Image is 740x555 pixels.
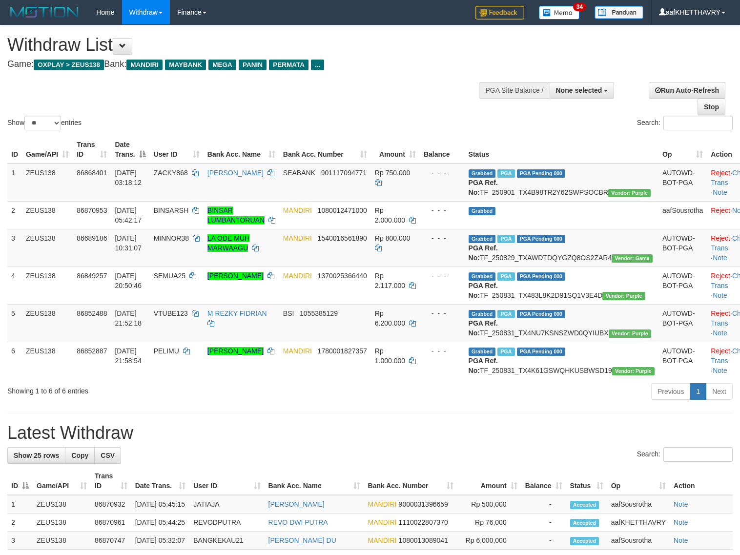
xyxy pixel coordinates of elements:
label: Search: [637,447,733,462]
th: Trans ID: activate to sort column ascending [73,136,111,164]
td: 4 [7,267,22,304]
th: Date Trans.: activate to sort column ascending [131,467,189,495]
td: AUTOWD-BOT-PGA [658,229,707,267]
span: Accepted [570,537,599,545]
a: LA ODE MUH MARWAAGU [207,234,249,252]
th: Balance [420,136,465,164]
th: Bank Acc. Number: activate to sort column ascending [364,467,458,495]
span: Show 25 rows [14,452,59,459]
th: Op: activate to sort column ascending [658,136,707,164]
span: Rp 800.000 [375,234,410,242]
span: Vendor URL: https://trx31.1velocity.biz [612,254,653,263]
td: 2 [7,514,33,532]
a: Previous [651,383,690,400]
th: Bank Acc. Name: activate to sort column ascending [204,136,279,164]
a: Note [674,536,688,544]
span: 34 [573,2,586,11]
div: - - - [424,271,461,281]
td: [DATE] 05:44:25 [131,514,189,532]
span: MANDIRI [368,536,397,544]
span: Copy 1055385129 to clipboard [300,309,338,317]
td: aafSousrotha [658,201,707,229]
span: PANIN [239,60,267,70]
th: Trans ID: activate to sort column ascending [91,467,131,495]
span: MAYBANK [165,60,206,70]
td: [DATE] 05:32:07 [131,532,189,550]
span: Rp 750.000 [375,169,410,177]
span: BSI [283,309,294,317]
a: Note [713,367,727,374]
h4: Game: Bank: [7,60,484,69]
th: Status: activate to sort column ascending [566,467,607,495]
span: PGA Pending [517,272,566,281]
span: SEMUA25 [154,272,185,280]
a: Note [713,329,727,337]
td: TF_250831_TX4K61GSWQHKUSBWSD19 [465,342,658,379]
span: 86689186 [77,234,107,242]
a: Note [713,291,727,299]
a: Note [674,518,688,526]
div: Showing 1 to 6 of 6 entries [7,382,301,396]
span: 86868401 [77,169,107,177]
div: - - - [424,346,461,356]
span: Grabbed [469,207,496,215]
span: Vendor URL: https://trx4.1velocity.biz [608,189,651,197]
a: [PERSON_NAME] DU [268,536,336,544]
span: Grabbed [469,235,496,243]
span: 86849257 [77,272,107,280]
span: Rp 2.117.000 [375,272,405,289]
span: MINNOR38 [154,234,189,242]
b: PGA Ref. No: [469,282,498,299]
a: Note [713,188,727,196]
span: PGA Pending [517,169,566,178]
th: Amount: activate to sort column ascending [371,136,420,164]
a: 1 [690,383,706,400]
a: REVO DWI PUTRA [268,518,328,526]
td: ZEUS138 [22,304,73,342]
td: - [521,495,566,514]
a: CSV [94,447,121,464]
span: SEABANK [283,169,315,177]
span: 86852887 [77,347,107,355]
span: MANDIRI [283,206,312,214]
b: PGA Ref. No: [469,244,498,262]
span: Marked by aafsreyleap [497,272,514,281]
span: Copy 1370025366440 to clipboard [318,272,367,280]
td: TF_250831_TX4NU7KSNSZWD0QYIUBX [465,304,658,342]
div: - - - [424,206,461,215]
span: 86870953 [77,206,107,214]
td: - [521,532,566,550]
span: Marked by aafsolysreylen [497,310,514,318]
span: Copy [71,452,88,459]
th: User ID: activate to sort column ascending [150,136,204,164]
td: ZEUS138 [22,342,73,379]
span: [DATE] 05:42:17 [115,206,142,224]
span: Copy 1080013089041 to clipboard [399,536,448,544]
span: MANDIRI [368,500,397,508]
a: BINSAR LUMBANTORUAN [207,206,265,224]
th: ID [7,136,22,164]
b: PGA Ref. No: [469,179,498,196]
td: Rp 76,000 [457,514,521,532]
td: - [521,514,566,532]
span: PERMATA [269,60,308,70]
th: Action [670,467,733,495]
td: 3 [7,532,33,550]
td: ZEUS138 [22,267,73,304]
div: - - - [424,233,461,243]
a: Reject [711,169,730,177]
span: [DATE] 10:31:07 [115,234,142,252]
h1: Latest Withdraw [7,423,733,443]
div: - - - [424,308,461,318]
td: TF_250831_TX483L8K2D91SQ1V3E4D [465,267,658,304]
a: Note [674,500,688,508]
span: Rp 6.200.000 [375,309,405,327]
td: ZEUS138 [33,532,91,550]
div: PGA Site Balance / [479,82,549,99]
th: Bank Acc. Name: activate to sort column ascending [265,467,364,495]
a: Reject [711,309,730,317]
td: 86870932 [91,495,131,514]
a: M REZKY FIDRIAN [207,309,267,317]
img: Feedback.jpg [475,6,524,20]
td: Rp 6,000,000 [457,532,521,550]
